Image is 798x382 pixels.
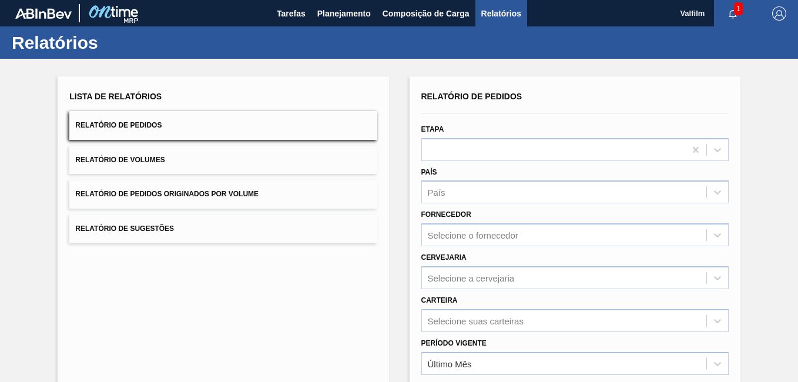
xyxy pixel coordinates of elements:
[421,125,444,133] label: Etapa
[317,6,371,21] span: Planejamento
[69,215,377,243] button: Relatório de Sugestões
[69,146,377,175] button: Relatório de Volumes
[428,230,518,240] div: Selecione o fornecedor
[428,316,524,326] div: Selecione suas carteiras
[69,92,162,101] span: Lista de Relatórios
[734,2,743,15] span: 1
[69,180,377,209] button: Relatório de Pedidos Originados por Volume
[15,8,72,19] img: TNhmsLtSVTkK8tSr43FrP2fwEKptu5GPRR3wAAAABJRU5ErkJggg==
[12,36,220,49] h1: Relatórios
[421,339,487,347] label: Período Vigente
[383,6,470,21] span: Composição de Carga
[75,224,174,233] span: Relatório de Sugestões
[421,253,467,262] label: Cervejaria
[481,6,521,21] span: Relatórios
[428,187,445,197] div: País
[772,6,786,21] img: Logout
[428,358,472,368] div: Último Mês
[421,168,437,176] label: País
[714,5,752,22] button: Notificações
[421,92,522,101] span: Relatório de Pedidos
[428,273,515,283] div: Selecione a cervejaria
[75,190,259,198] span: Relatório de Pedidos Originados por Volume
[277,6,306,21] span: Tarefas
[421,296,458,304] label: Carteira
[421,210,471,219] label: Fornecedor
[75,121,162,129] span: Relatório de Pedidos
[75,156,165,164] span: Relatório de Volumes
[69,111,377,140] button: Relatório de Pedidos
